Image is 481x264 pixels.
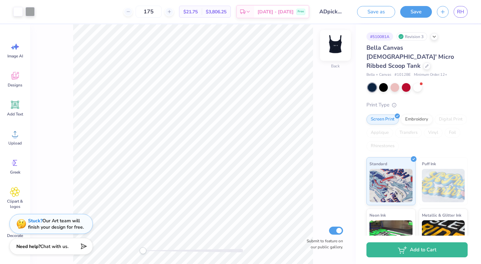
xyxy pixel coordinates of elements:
div: Rhinestones [366,141,399,151]
img: Metallic & Glitter Ink [422,220,465,254]
span: Upload [8,141,22,146]
span: Free [298,9,304,14]
span: $21.75 [183,8,198,15]
span: Designs [8,82,22,88]
span: Minimum Order: 12 + [414,72,447,78]
div: Accessibility label [140,247,146,254]
div: Digital Print [435,114,467,124]
input: – – [136,6,162,18]
strong: Stuck? [28,218,42,224]
span: Puff Ink [422,160,436,167]
div: Foil [445,128,460,138]
span: Add Text [7,111,23,117]
span: Decorate [7,233,23,238]
div: Revision 3 [396,32,427,41]
img: Back [322,32,349,59]
span: Neon Ink [369,212,386,219]
span: Image AI [7,53,23,59]
button: Save as [357,6,395,18]
div: Screen Print [366,114,399,124]
img: Standard [369,169,413,202]
div: # 510081A [366,32,393,41]
img: Neon Ink [369,220,413,254]
span: $3,806.25 [206,8,226,15]
div: Vinyl [424,128,443,138]
a: RH [454,6,468,18]
span: [DATE] - [DATE] [258,8,294,15]
div: Print Type [366,101,468,109]
span: Bella Canvas [DEMOGRAPHIC_DATA]' Micro Ribbed Scoop Tank [366,44,454,70]
div: Transfers [395,128,422,138]
div: Our Art team will finish your design for free. [28,218,84,230]
span: Metallic & Glitter Ink [422,212,461,219]
span: # 1012BE [394,72,411,78]
span: Standard [369,160,387,167]
button: Add to Cart [366,242,468,257]
input: Untitled Design [314,5,347,18]
span: Greek [10,170,20,175]
div: Applique [366,128,393,138]
div: Embroidery [401,114,433,124]
button: Save [400,6,432,18]
span: Clipart & logos [4,199,26,209]
label: Submit to feature on our public gallery. [303,238,343,250]
img: Puff Ink [422,169,465,202]
span: Bella + Canvas [366,72,391,78]
div: Back [331,63,340,69]
span: RH [457,8,464,16]
span: Chat with us. [40,243,68,250]
strong: Need help? [16,243,40,250]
